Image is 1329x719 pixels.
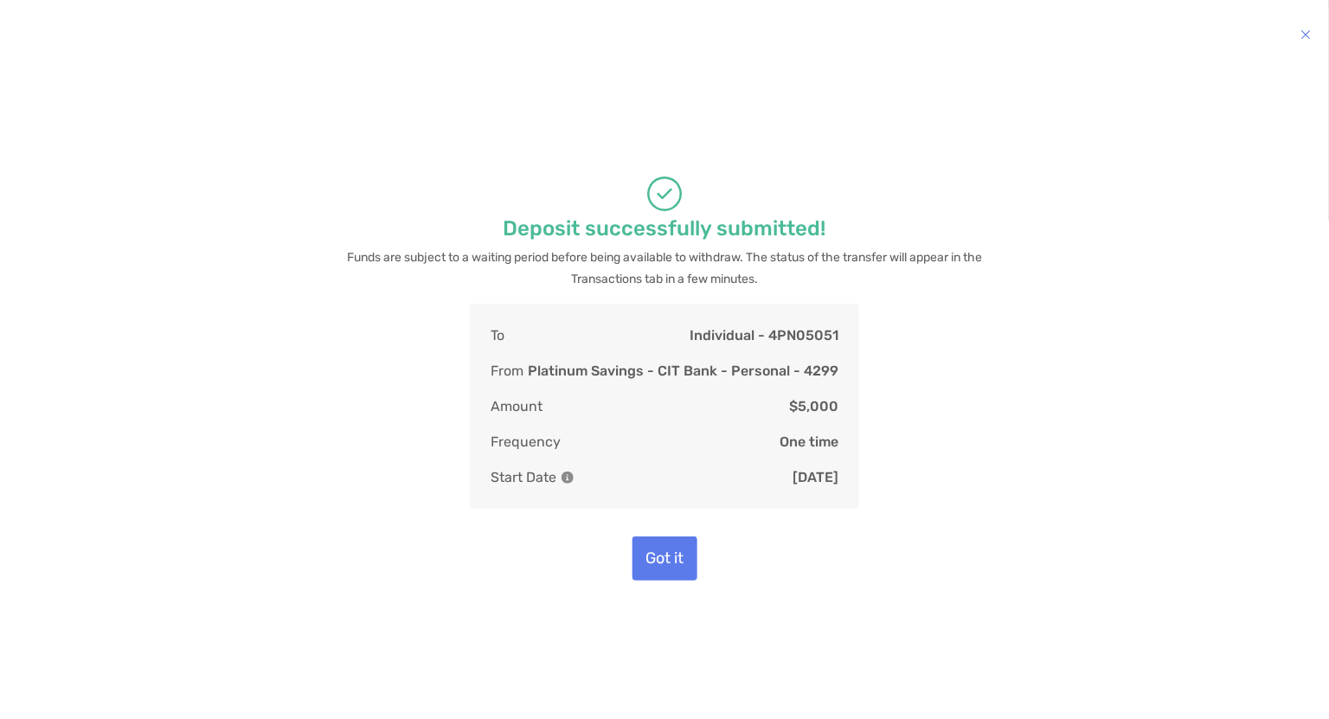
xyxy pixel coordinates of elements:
[562,472,574,484] img: Information Icon
[491,466,574,488] p: Start Date
[780,431,838,453] p: One time
[491,395,543,417] p: Amount
[491,324,504,346] p: To
[504,218,826,240] p: Deposit successfully submitted!
[632,536,697,581] button: Got it
[690,324,838,346] p: Individual - 4PN05051
[789,395,838,417] p: $5,000
[528,360,838,382] p: Platinum Savings - CIT Bank - Personal - 4299
[340,247,989,290] p: Funds are subject to a waiting period before being available to withdraw. The status of the trans...
[793,466,838,488] p: [DATE]
[491,431,561,453] p: Frequency
[491,360,523,382] p: From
